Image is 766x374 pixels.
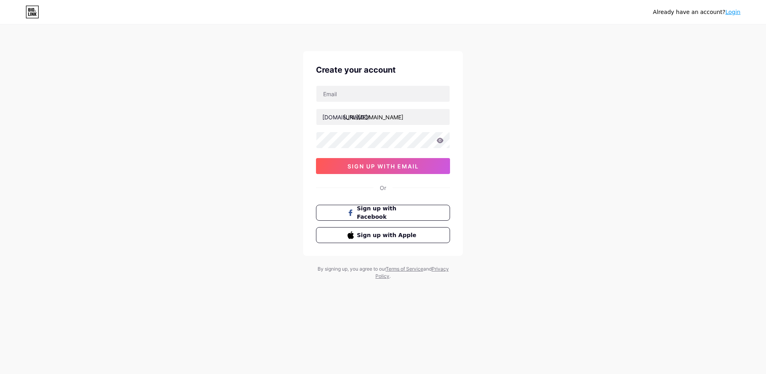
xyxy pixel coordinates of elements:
a: Login [725,9,740,15]
div: Already have an account? [653,8,740,16]
div: [DOMAIN_NAME]/ [322,113,369,121]
input: Email [316,86,450,102]
button: sign up with email [316,158,450,174]
span: sign up with email [347,163,419,170]
span: Sign up with Apple [357,231,419,239]
a: Terms of Service [386,266,423,272]
button: Sign up with Apple [316,227,450,243]
span: Sign up with Facebook [357,204,419,221]
input: username [316,109,450,125]
div: By signing up, you agree to our and . [315,265,451,280]
button: Sign up with Facebook [316,205,450,221]
div: Create your account [316,64,450,76]
div: Or [380,184,386,192]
